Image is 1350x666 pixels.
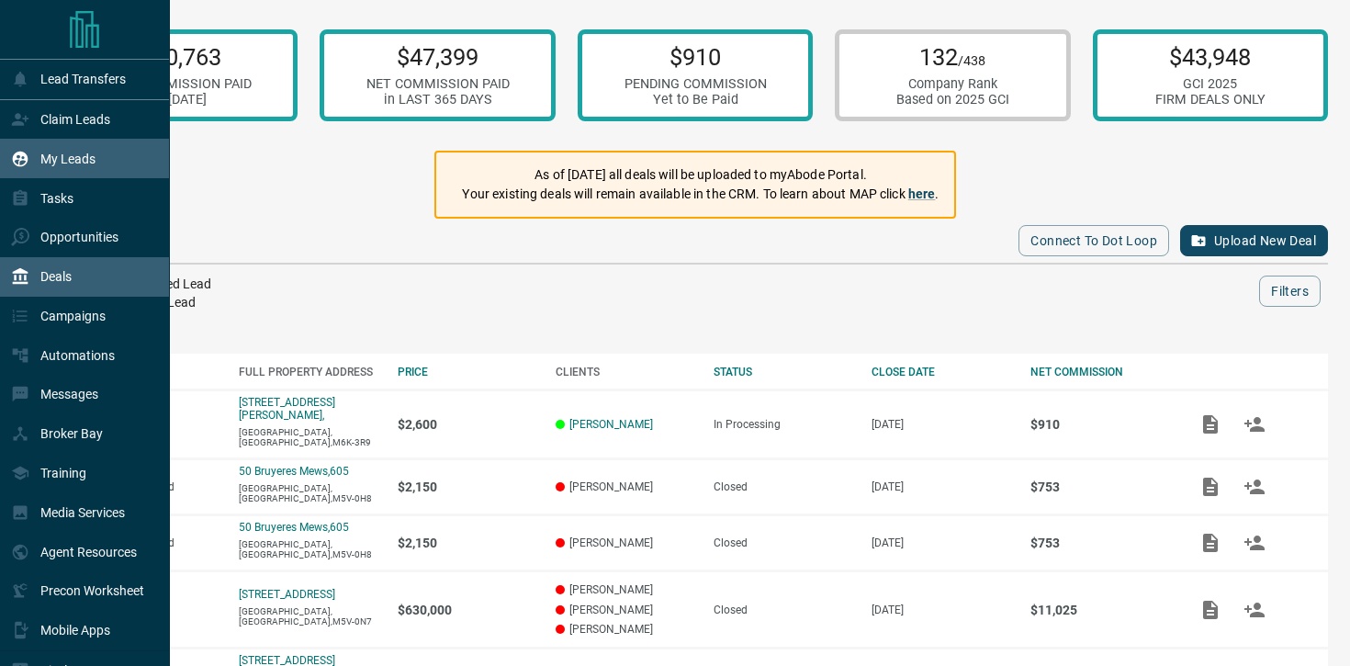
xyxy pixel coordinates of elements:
[1232,536,1277,548] span: Match Clients
[462,185,939,204] p: Your existing deals will remain available in the CRM. To learn about MAP click .
[1030,603,1170,617] p: $11,025
[398,480,537,494] p: $2,150
[958,53,985,69] span: /438
[239,396,335,422] a: [STREET_ADDRESS][PERSON_NAME],
[1259,276,1321,307] button: Filters
[366,43,510,71] p: $47,399
[908,186,936,201] a: here
[108,43,252,71] p: $30,763
[1155,76,1266,92] div: GCI 2025
[872,480,1011,493] p: [DATE]
[1188,480,1232,492] span: Add / View Documents
[624,92,767,107] div: Yet to Be Paid
[896,43,1009,71] p: 132
[556,623,695,636] p: [PERSON_NAME]
[239,539,378,559] p: [GEOGRAPHIC_DATA],[GEOGRAPHIC_DATA],M5V-0H8
[714,418,853,431] div: In Processing
[366,92,510,107] div: in LAST 365 DAYS
[1232,480,1277,492] span: Match Clients
[896,76,1009,92] div: Company Rank
[1030,417,1170,432] p: $910
[624,43,767,71] p: $910
[714,536,853,549] div: Closed
[556,536,695,549] p: [PERSON_NAME]
[556,366,695,378] div: CLIENTS
[556,583,695,596] p: [PERSON_NAME]
[1030,480,1170,494] p: $753
[714,480,853,493] div: Closed
[1030,536,1170,550] p: $753
[1155,92,1266,107] div: FIRM DEALS ONLY
[872,418,1011,431] p: [DATE]
[239,483,378,503] p: [GEOGRAPHIC_DATA],[GEOGRAPHIC_DATA],M5V-0H8
[714,604,853,616] div: Closed
[398,603,537,617] p: $630,000
[1188,536,1232,548] span: Add / View Documents
[872,366,1011,378] div: CLOSE DATE
[896,92,1009,107] div: Based on 2025 GCI
[1232,603,1277,615] span: Match Clients
[872,604,1011,616] p: [DATE]
[1188,603,1232,615] span: Add / View Documents
[872,536,1011,549] p: [DATE]
[398,417,537,432] p: $2,600
[556,604,695,616] p: [PERSON_NAME]
[398,536,537,550] p: $2,150
[239,588,335,601] a: [STREET_ADDRESS]
[714,366,853,378] div: STATUS
[1180,225,1328,256] button: Upload New Deal
[462,165,939,185] p: As of [DATE] all deals will be uploaded to myAbode Portal.
[239,366,378,378] div: FULL PROPERTY ADDRESS
[556,480,695,493] p: [PERSON_NAME]
[239,427,378,447] p: [GEOGRAPHIC_DATA],[GEOGRAPHIC_DATA],M6K-3R9
[108,76,252,92] div: NET COMMISSION PAID
[108,92,252,107] div: in [DATE]
[1030,366,1170,378] div: NET COMMISSION
[366,76,510,92] div: NET COMMISSION PAID
[1232,417,1277,430] span: Match Clients
[239,465,349,478] a: 50 Bruyeres Mews,605
[1155,43,1266,71] p: $43,948
[239,521,349,534] a: 50 Bruyeres Mews,605
[569,418,653,431] a: [PERSON_NAME]
[1188,417,1232,430] span: Add / View Documents
[624,76,767,92] div: PENDING COMMISSION
[239,606,378,626] p: [GEOGRAPHIC_DATA],[GEOGRAPHIC_DATA],M5V-0N7
[398,366,537,378] div: PRICE
[1018,225,1169,256] button: Connect to Dot Loop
